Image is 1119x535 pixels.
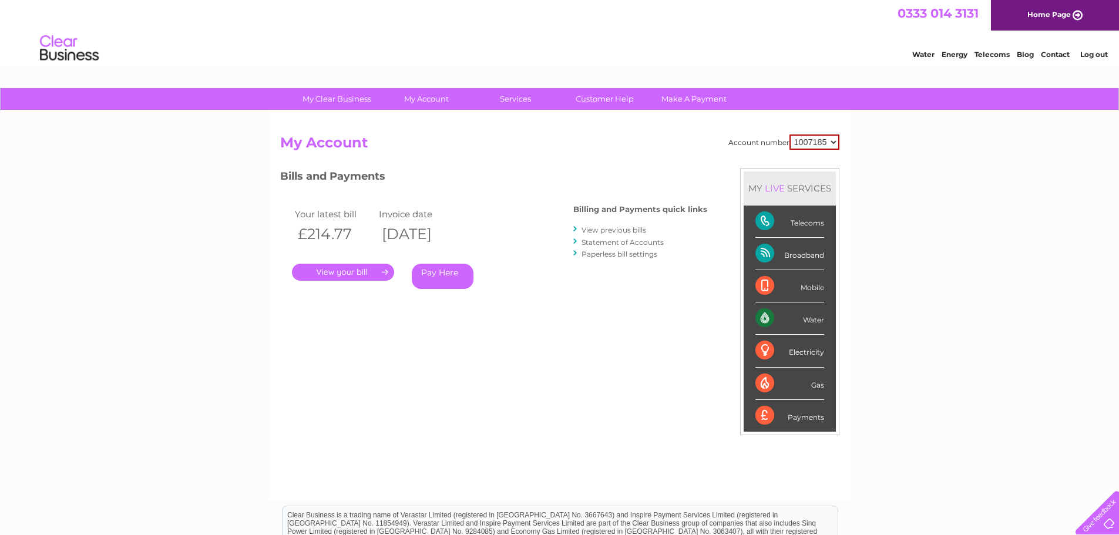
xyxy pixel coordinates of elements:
[755,400,824,432] div: Payments
[292,206,377,222] td: Your latest bill
[556,88,653,110] a: Customer Help
[582,250,657,258] a: Paperless bill settings
[912,50,935,59] a: Water
[755,238,824,270] div: Broadband
[573,205,707,214] h4: Billing and Payments quick links
[412,264,473,289] a: Pay Here
[646,88,742,110] a: Make A Payment
[292,264,394,281] a: .
[467,88,564,110] a: Services
[582,238,664,247] a: Statement of Accounts
[292,222,377,246] th: £214.77
[280,168,707,189] h3: Bills and Payments
[376,222,461,246] th: [DATE]
[755,270,824,302] div: Mobile
[744,171,836,205] div: MY SERVICES
[762,183,787,194] div: LIVE
[288,88,385,110] a: My Clear Business
[755,335,824,367] div: Electricity
[1080,50,1108,59] a: Log out
[283,6,838,57] div: Clear Business is a trading name of Verastar Limited (registered in [GEOGRAPHIC_DATA] No. 3667643...
[942,50,967,59] a: Energy
[898,6,979,21] a: 0333 014 3131
[755,302,824,335] div: Water
[1017,50,1034,59] a: Blog
[378,88,475,110] a: My Account
[755,368,824,400] div: Gas
[376,206,461,222] td: Invoice date
[39,31,99,66] img: logo.png
[582,226,646,234] a: View previous bills
[1041,50,1070,59] a: Contact
[280,134,839,157] h2: My Account
[755,206,824,238] div: Telecoms
[974,50,1010,59] a: Telecoms
[728,134,839,150] div: Account number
